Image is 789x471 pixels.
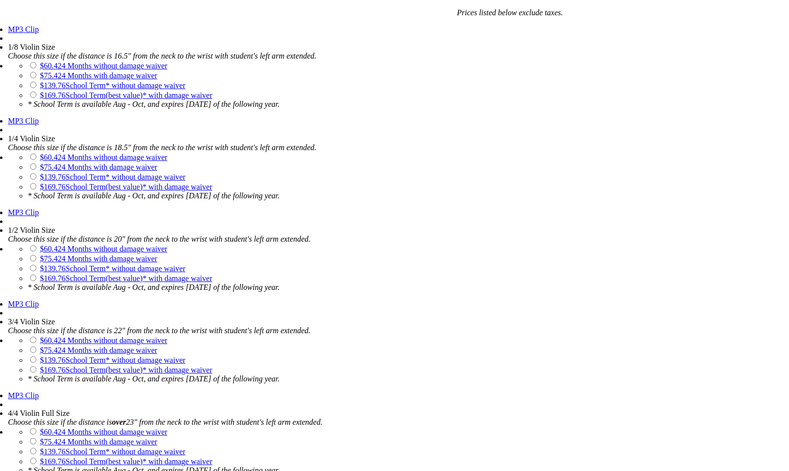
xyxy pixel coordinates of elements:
[112,418,126,426] strong: over
[40,457,212,466] a: $169.76School Term(best value)* with damage waiver
[40,153,167,161] a: $60.424 Months without damage waiver
[40,346,157,354] a: $75.424 Months with damage waiver
[40,81,185,90] a: $139.76School Term* without damage waiver
[40,245,167,253] a: $60.424 Months without damage waiver
[40,356,65,364] span: $139.76
[8,326,310,335] em: Choose this size if the distance is 22" from the neck to the wrist with student's left arm extended.
[28,191,280,200] em: * School Term is available Aug - Oct, and expires [DATE] of the following year.
[8,52,316,60] em: Choose this size if the distance is 16.5" from the neck to the wrist with student's left arm exte...
[40,254,61,263] span: $75.42
[40,71,61,80] span: $75.42
[8,418,322,426] em: Choose this size if the distance is 23" from the neck to the wrist with student's left arm extended.
[40,366,65,374] span: $169.76
[40,438,61,446] span: $75.42
[457,8,563,17] em: Prices listed below exclude taxes.
[40,336,61,345] span: $60.42
[40,336,167,345] a: $60.424 Months without damage waiver
[8,43,586,52] div: 1/8 Violin Size
[40,254,157,263] a: $75.424 Months with damage waiver
[40,366,212,374] a: $169.76School Term(best value)* with damage waiver
[40,62,61,70] span: $60.42
[40,264,65,273] span: $139.76
[40,447,65,456] span: $139.76
[40,428,61,436] span: $60.42
[8,25,39,33] a: MP3 Clip
[8,226,586,235] div: 1/2 Violin Size
[40,264,185,273] a: $139.76School Term* without damage waiver
[8,391,39,400] a: MP3 Clip
[40,274,212,283] a: $169.76School Term(best value)* with damage waiver
[40,438,157,446] a: $75.424 Months with damage waiver
[40,346,61,354] span: $75.42
[40,173,185,181] a: $139.76School Term* without damage waiver
[40,457,65,466] span: $169.76
[40,173,65,181] span: $139.76
[8,143,316,152] em: Choose this size if the distance is 18.5" from the neck to the wrist with student's left arm exte...
[40,183,65,191] span: $169.76
[40,428,167,436] a: $60.424 Months without damage waiver
[40,91,212,99] a: $169.76School Term(best value)* with damage waiver
[28,283,280,291] em: * School Term is available Aug - Oct, and expires [DATE] of the following year.
[40,183,212,191] a: $169.76School Term(best value)* with damage waiver
[8,208,39,217] a: MP3 Clip
[40,91,65,99] span: $169.76
[28,100,280,108] em: * School Term is available Aug - Oct, and expires [DATE] of the following year.
[40,163,61,171] span: $75.42
[40,245,61,253] span: $60.42
[8,409,586,418] div: 4/4 Violin Full Size
[8,134,586,143] div: 1/4 Violin Size
[8,300,39,308] a: MP3 Clip
[28,375,280,383] em: * School Term is available Aug - Oct, and expires [DATE] of the following year.
[40,163,157,171] a: $75.424 Months with damage waiver
[40,447,185,456] a: $139.76School Term* without damage waiver
[40,153,61,161] span: $60.42
[40,62,167,70] a: $60.424 Months without damage waiver
[8,235,310,243] em: Choose this size if the distance is 20" from the neck to the wrist with student's left arm extended.
[8,117,39,125] a: MP3 Clip
[40,356,185,364] a: $139.76School Term* without damage waiver
[8,317,586,326] div: 3/4 Violin Size
[40,81,65,90] span: $139.76
[40,71,157,80] a: $75.424 Months with damage waiver
[40,274,65,283] span: $169.76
